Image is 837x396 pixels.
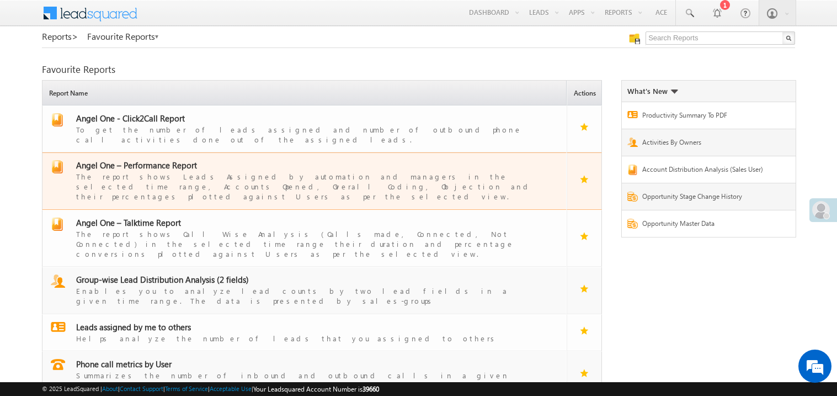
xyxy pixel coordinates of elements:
img: Manage all your saved reports! [629,33,640,44]
img: report [51,322,66,332]
a: Terms of Service [165,385,208,392]
span: > [72,30,78,43]
span: Actions [570,82,601,105]
img: Report [627,111,638,118]
a: About [102,385,118,392]
a: report Phone call metrics by UserSummarizes the number of inbound and outbound calls in a given t... [48,359,562,390]
a: report Angel One – Talktime ReportThe report shows Call Wise Analysis (Calls made, Connected, Not... [48,218,562,259]
div: What's New [627,86,678,96]
div: To get the number of leads assigned and number of outbound phone call activities done out of the ... [76,124,546,145]
a: report Leads assigned by me to othersHelps analyze the number of leads that you assigned to others [48,322,562,344]
span: Report Name [45,82,566,105]
a: Productivity Summary To PDF [642,110,771,123]
a: Acceptable Use [210,385,252,392]
a: Contact Support [120,385,163,392]
a: Opportunity Stage Change History [642,192,771,204]
a: Account Distribution Analysis (Sales User) [642,165,771,177]
img: report [51,218,64,231]
span: 39660 [362,385,379,393]
img: report [51,274,65,288]
div: The report shows Call Wise Analysis (Calls made, Connected, Not Connected) in the selected time r... [76,228,546,259]
div: Summarizes the number of inbound and outbound calls in a given timeperiod by users [76,369,546,390]
a: Opportunity Master Data [642,219,771,231]
img: report [51,113,64,126]
span: Angel One - Click2Call Report [76,113,185,124]
span: Angel One – Talktime Report [76,217,181,228]
img: report [51,359,65,370]
span: © 2025 LeadSquared | | | | | [42,384,379,394]
span: Phone call metrics by User [76,358,172,369]
a: Activities By Owners [642,138,771,150]
a: report Angel One – Performance ReportThe report shows Leads Assigned by automation and managers i... [48,160,562,202]
a: report Angel One - Click2Call ReportTo get the number of leads assigned and number of outbound ph... [48,113,562,145]
div: Favourite Reports [42,65,795,75]
span: Group-wise Lead Distribution Analysis (2 fields) [76,274,249,285]
a: Reports> [42,31,78,41]
span: Leads assigned by me to others [76,321,191,332]
img: Report [627,165,638,175]
div: Enables you to analyze lead counts by two lead fields in a given time range. The data is presente... [76,285,546,306]
div: The report shows Leads Assigned by automation and managers in the selected time range, Accounts O... [76,171,546,202]
a: report Group-wise Lead Distribution Analysis (2 fields)Enables you to analyze lead counts by two ... [48,274,562,306]
img: report [51,160,64,173]
img: Report [627,192,638,202]
div: Helps analyze the number of leads that you assigned to others [76,332,546,344]
img: What's new [670,89,678,94]
input: Search Reports [646,31,795,45]
span: Angel One – Performance Report [76,160,197,171]
img: Report [627,138,638,147]
span: Your Leadsquared Account Number is [253,385,379,393]
a: Favourite Reports [87,31,159,41]
img: Report [627,219,638,229]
